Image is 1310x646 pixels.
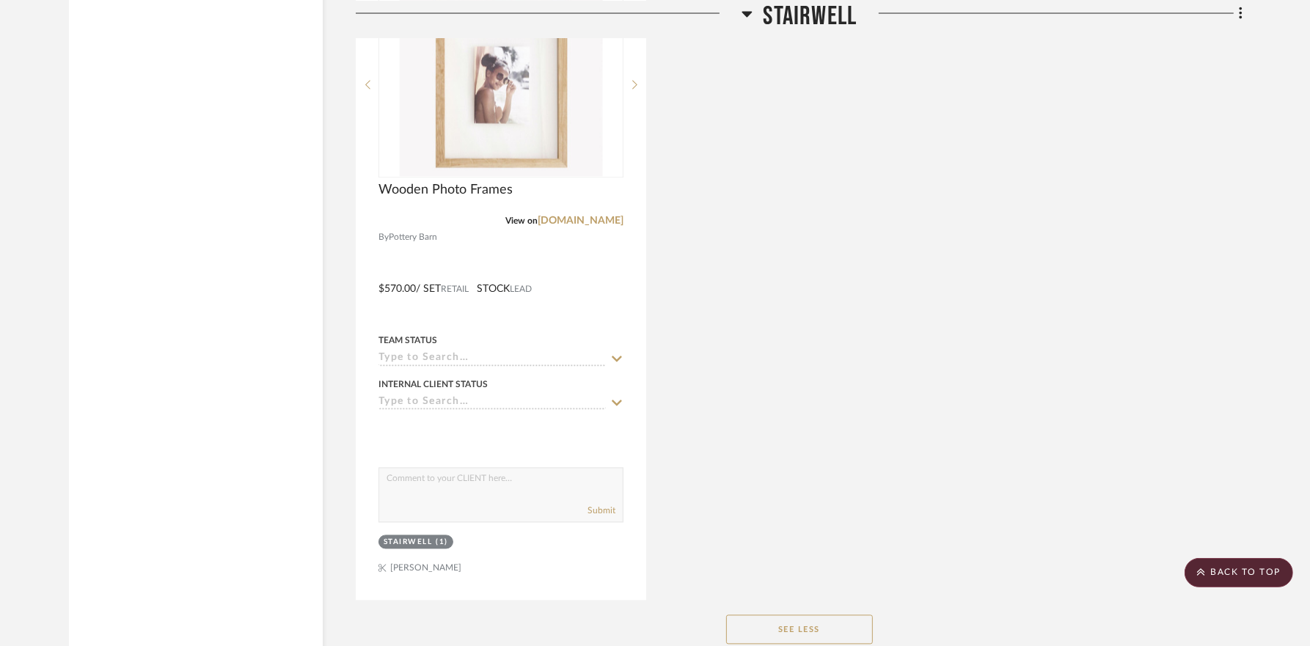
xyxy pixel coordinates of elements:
div: Internal Client Status [378,378,488,392]
span: Wooden Photo Frames [378,183,513,199]
a: [DOMAIN_NAME] [538,216,623,227]
span: By [378,231,389,245]
scroll-to-top-button: BACK TO TOP [1185,558,1293,587]
input: Type to Search… [378,397,606,411]
button: See Less [726,615,873,645]
button: Submit [588,504,615,518]
div: Team Status [378,334,437,348]
span: Pottery Barn [389,231,437,245]
div: Stairwell [384,537,433,548]
div: (1) [436,537,449,548]
span: View on [505,217,538,226]
input: Type to Search… [378,353,606,367]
